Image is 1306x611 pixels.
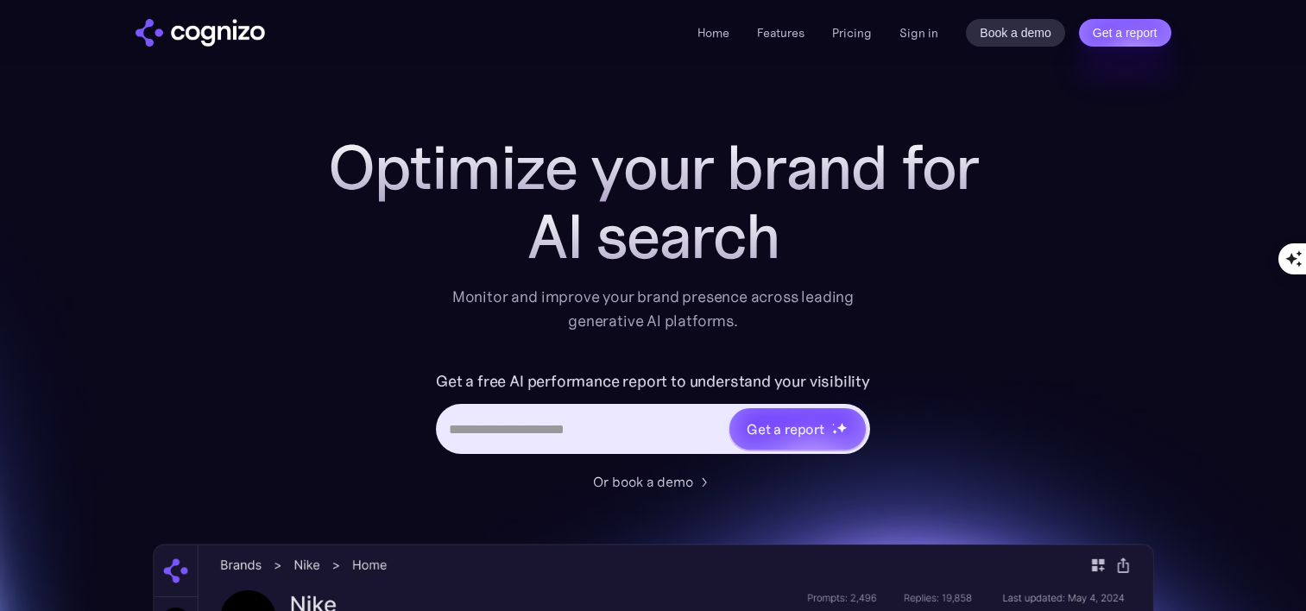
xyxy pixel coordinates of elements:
h1: Optimize your brand for [308,133,999,202]
a: Or book a demo [593,471,714,492]
a: home [136,19,265,47]
label: Get a free AI performance report to understand your visibility [436,368,870,395]
div: AI search [308,202,999,271]
a: Sign in [899,22,938,43]
div: Get a report [747,419,824,439]
img: cognizo logo [136,19,265,47]
a: Get a report [1079,19,1171,47]
a: Features [757,25,804,41]
img: star [836,422,848,433]
div: Or book a demo [593,471,693,492]
img: star [832,423,835,425]
img: star [832,429,838,435]
a: Home [697,25,729,41]
a: Book a demo [966,19,1065,47]
a: Pricing [832,25,872,41]
form: Hero URL Input Form [436,368,870,463]
a: Get a reportstarstarstar [728,406,868,451]
div: Monitor and improve your brand presence across leading generative AI platforms. [441,285,866,333]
